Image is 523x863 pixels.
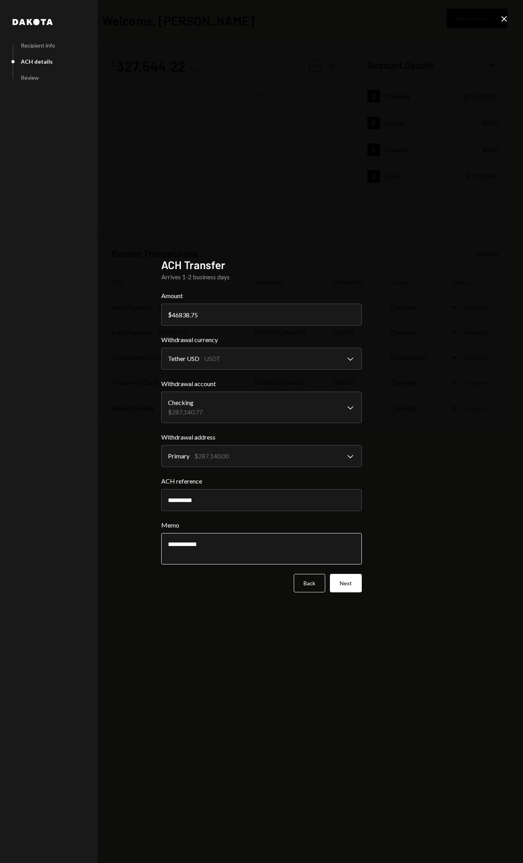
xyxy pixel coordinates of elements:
div: $ [168,311,172,318]
div: Arrives 1-2 business days [161,272,362,282]
button: Back [294,574,325,592]
label: Withdrawal address [161,432,362,442]
label: Withdrawal account [161,379,362,388]
label: Withdrawal currency [161,335,362,344]
label: Amount [161,291,362,300]
label: ACH reference [161,476,362,486]
div: Review [21,74,39,81]
button: Next [330,574,362,592]
label: Memo [161,520,362,530]
div: USDT [204,354,221,363]
div: $287,140.00 [194,451,229,461]
input: 0.00 [161,304,362,326]
button: Withdrawal account [161,392,362,423]
h2: ACH Transfer [161,257,362,273]
div: ACH details [21,58,53,65]
button: Withdrawal address [161,445,362,467]
div: Recipient info [21,42,55,49]
button: Withdrawal currency [161,348,362,370]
